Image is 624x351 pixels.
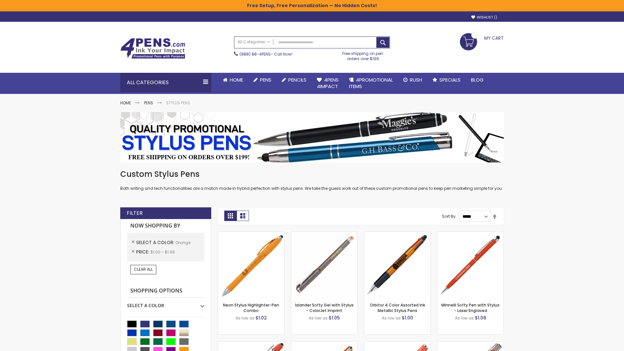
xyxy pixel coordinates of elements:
[260,76,271,83] span: Pens
[370,302,425,313] a: Orbitor 4 Color Assorted Ink Metallic Stylus Pens
[223,302,279,313] a: Neon Stylus Highlighter-Pen Combo
[288,76,306,83] span: Pencils
[329,315,340,321] span: $1.05
[127,284,204,298] strong: Shopping Options
[248,73,277,87] a: Pens
[236,315,254,321] span: As low as
[455,315,474,321] span: As low as
[234,37,273,47] a: All Categories
[120,100,131,106] a: Home
[127,219,204,233] strong: Now Shopping by
[441,302,500,313] a: Minnelli Softy Pen with Stylus - Laser Engraved
[224,211,237,221] strong: Grid
[120,38,185,59] img: 4Pens Custom Pens and Promotional Products
[437,341,503,347] a: Tres-Chic Softy Brights with Stylus Pen - Laser-Orange
[291,341,357,347] a: Avendale Velvet Touch Stylus Gel Pen-Orange
[291,231,357,237] a: Islander Softy Gel with Stylus - ColorJet Imprint-Orange
[277,73,312,87] a: Pencils
[175,240,190,245] span: Orange
[466,73,489,87] a: Blog
[427,73,466,87] a: Specials
[120,169,504,191] div: Both writing and tech functionalities are a match made in hybrid perfection with stylus pens. We ...
[442,214,456,219] label: Sort By
[218,341,284,347] a: 4P-MS8B-Orange
[312,73,344,94] a: 4Pens4impact
[364,232,430,298] img: Orbitor 4 Color Assorted Ink Metallic Stylus Pens-Orange
[240,51,292,57] span: - Call Now!
[120,169,504,179] h1: Custom Stylus Pens
[130,265,156,274] a: Clear All
[475,315,486,321] span: $1.08
[364,231,430,237] a: Orbitor 4 Color Assorted Ink Metallic Stylus Pens-Orange
[150,249,175,255] span: $1.00 - $1.99
[120,73,211,92] div: All Categories
[134,266,153,272] span: Clear All
[218,73,248,87] a: Home
[166,100,190,106] strong: Stylus Pens
[437,231,503,237] a: Minnelli Softy Pen with Stylus - Laser Engraved-Orange
[437,232,503,298] img: Minnelli Softy Pen with Stylus - Laser Engraved-Orange
[291,232,357,298] img: Islander Softy Gel with Stylus - ColorJet Imprint-Orange
[336,48,390,61] div: Free shipping on pen orders over $199
[255,315,267,321] span: $1.02
[317,76,339,90] span: 4Pens 4impact
[402,315,413,321] span: $1.00
[344,73,398,94] a: 4PROMOTIONALITEMS
[120,112,504,162] img: Stylus Pens
[230,76,243,83] span: Home
[218,231,284,237] a: Neon Stylus Highlighter-Pen Combo-Orange
[410,76,422,83] span: Rush
[471,76,484,83] span: Blog
[439,76,461,83] span: Specials
[398,73,427,87] a: Rush
[349,76,393,90] span: 4PROMOTIONAL ITEMS
[471,15,497,20] a: Wishlist
[238,39,270,45] span: All Categories
[136,249,150,255] span: Price
[127,298,204,309] div: Select A Color
[382,315,401,321] span: As low as
[295,302,354,313] a: Islander Softy Gel with Stylus - ColorJet Imprint
[218,232,284,298] img: Neon Stylus Highlighter-Pen Combo-Orange
[127,210,143,217] strong: Filter
[144,100,153,106] a: Pens
[136,239,175,246] span: Select A Color
[364,341,430,347] a: Marin Softy Pen with Stylus - Laser Engraved-Orange
[240,51,271,57] a: (888) 88-4PENS
[309,315,328,321] span: As low as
